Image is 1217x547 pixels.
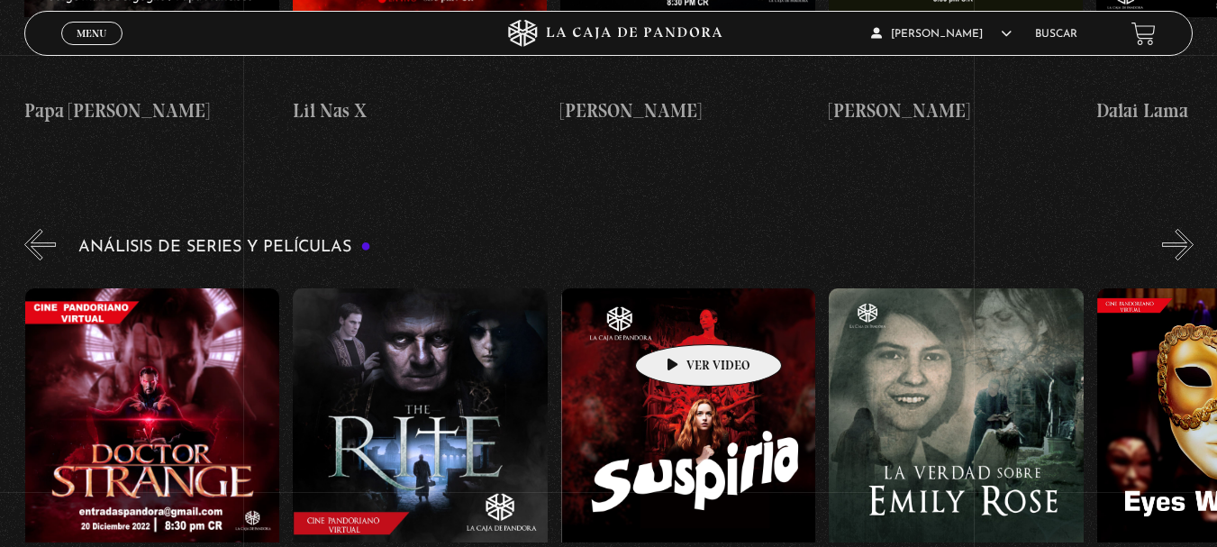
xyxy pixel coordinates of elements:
[829,96,1084,125] h4: [PERSON_NAME]
[24,229,56,260] button: Previous
[1162,229,1194,260] button: Next
[560,96,815,125] h4: [PERSON_NAME]
[1131,22,1156,46] a: View your shopping cart
[871,29,1012,40] span: [PERSON_NAME]
[77,28,106,39] span: Menu
[293,96,548,125] h4: Lil Nas X
[1035,29,1077,40] a: Buscar
[78,239,371,256] h3: Análisis de series y películas
[24,96,279,125] h4: Papa [PERSON_NAME]
[70,43,113,56] span: Cerrar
